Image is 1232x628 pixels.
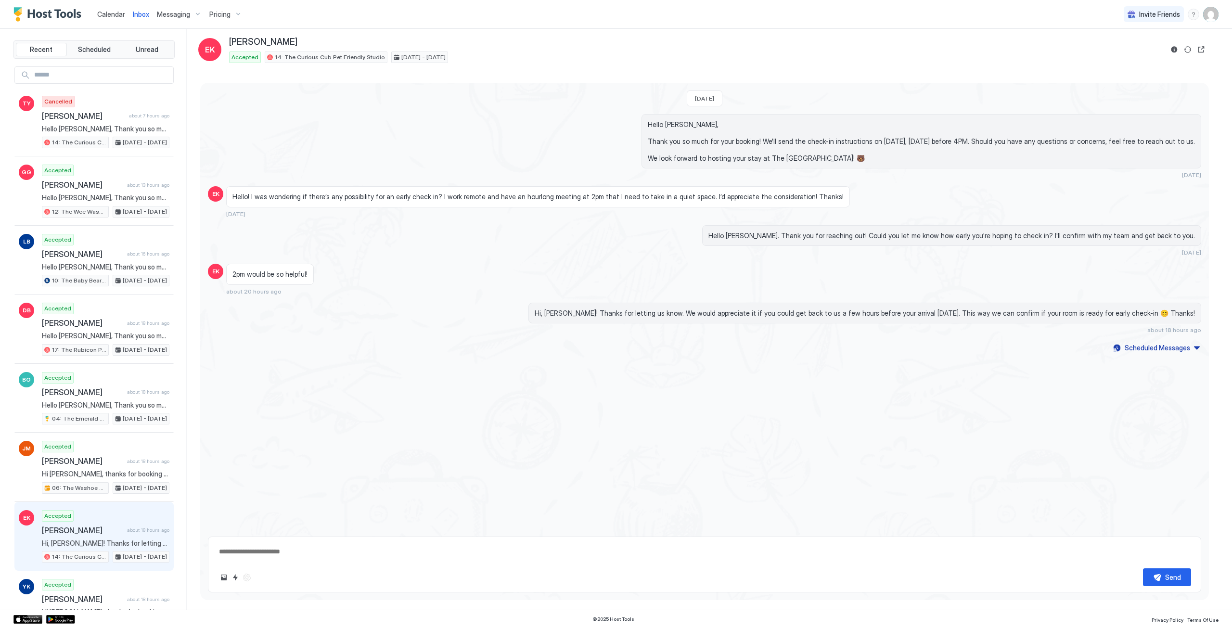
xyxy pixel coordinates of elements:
a: Calendar [97,9,125,19]
button: Send [1143,568,1191,586]
div: Send [1165,572,1181,582]
span: Terms Of Use [1187,617,1219,623]
span: 12: The Wee Washoe Pet-Friendly Studio [52,207,106,216]
span: [DATE] - [DATE] [401,53,446,62]
span: [DATE] [1182,171,1201,179]
span: [PERSON_NAME] [42,180,123,190]
button: Sync reservation [1182,44,1193,55]
span: Recent [30,45,52,54]
span: [PERSON_NAME] [42,456,123,466]
a: Terms Of Use [1187,614,1219,624]
span: Hi [PERSON_NAME], thanks for booking your stay with us! Details of your Booking: 📍 [STREET_ADDRES... [42,470,169,478]
span: [DATE] - [DATE] [123,484,167,492]
span: Hi [PERSON_NAME], thanks for booking your stay with us! Details of your Booking: 📍 [STREET_ADDRES... [42,608,169,616]
span: Accepted [231,53,258,62]
span: [PERSON_NAME] [42,249,123,259]
span: 14: The Curious Cub Pet Friendly Studio [52,552,106,561]
span: [DATE] - [DATE] [123,276,167,285]
span: Accepted [44,580,71,589]
span: Privacy Policy [1152,617,1183,623]
button: Quick reply [230,572,241,583]
button: Reservation information [1168,44,1180,55]
span: Accepted [44,235,71,244]
span: Hello [PERSON_NAME], Thank you so much for your booking! We'll send the check-in instructions [DA... [42,332,169,340]
span: 06: The Washoe Sierra Studio [52,484,106,492]
div: menu [1188,9,1199,20]
span: Accepted [44,512,71,520]
span: Hi, [PERSON_NAME]! Thanks for letting us know. We would appreciate it if you could get back to us... [535,309,1195,318]
span: 04: The Emerald Bay Pet Friendly Studio [52,414,106,423]
div: User profile [1203,7,1219,22]
span: DB [23,306,31,315]
span: Invite Friends [1139,10,1180,19]
span: about 18 hours ago [127,320,169,326]
span: Accepted [44,442,71,451]
span: Inbox [133,10,149,18]
span: Cancelled [44,97,72,106]
span: [DATE] - [DATE] [123,346,167,354]
span: LB [23,237,30,246]
span: Hello [PERSON_NAME], Thank you so much for your booking! We'll send the check-in instructions [DA... [42,193,169,202]
a: Google Play Store [46,615,75,624]
span: Hi, [PERSON_NAME]! Thanks for letting us know. We would appreciate it if you could get back to us... [42,539,169,548]
span: Unread [136,45,158,54]
span: 10: The Baby Bear Pet Friendly Studio [52,276,106,285]
span: Hello [PERSON_NAME], Thank you so much for your booking! We'll send the check-in instructions on ... [648,120,1195,163]
span: about 18 hours ago [127,458,169,464]
a: Host Tools Logo [13,7,86,22]
button: Scheduled Messages [1112,341,1201,354]
span: Hello [PERSON_NAME], Thank you so much for your booking! We'll send the check-in instructions on ... [42,263,169,271]
span: 14: The Curious Cub Pet Friendly Studio [275,53,385,62]
a: Privacy Policy [1152,614,1183,624]
span: BO [22,375,31,384]
div: Scheduled Messages [1125,343,1190,353]
span: YK [23,582,30,591]
span: about 18 hours ago [127,596,169,602]
span: [DATE] [226,210,245,218]
span: [PERSON_NAME] [42,594,123,604]
span: about 20 hours ago [226,288,282,295]
input: Input Field [30,67,173,83]
span: JM [22,444,31,453]
span: [PERSON_NAME] [229,37,297,48]
span: TY [23,99,31,108]
button: Upload image [218,572,230,583]
span: EK [212,267,219,276]
span: © 2025 Host Tools [592,616,634,622]
span: [PERSON_NAME] [42,318,123,328]
span: [DATE] - [DATE] [123,138,167,147]
span: 2pm would be so helpful! [232,270,308,279]
span: EK [212,190,219,198]
span: [DATE] - [DATE] [123,552,167,561]
span: Hello [PERSON_NAME], Thank you so much for your booking! We'll send the check-in instructions [DA... [42,125,169,133]
span: Accepted [44,166,71,175]
span: Calendar [97,10,125,18]
span: [DATE] [695,95,714,102]
a: App Store [13,615,42,624]
span: [PERSON_NAME] [42,525,123,535]
span: Messaging [157,10,190,19]
span: GG [22,168,31,177]
span: Scheduled [78,45,111,54]
button: Recent [16,43,67,56]
span: [DATE] - [DATE] [123,207,167,216]
span: EK [23,513,30,522]
span: Hello [PERSON_NAME], Thank you so much for your booking! We'll send the check-in instructions [DA... [42,401,169,410]
span: Hello! I was wondering if there’s any possibility for an early check in? I work remote and have a... [232,192,844,201]
a: Inbox [133,9,149,19]
span: [DATE] [1182,249,1201,256]
span: EK [205,44,215,55]
span: about 18 hours ago [127,527,169,533]
div: tab-group [13,40,175,59]
span: Accepted [44,304,71,313]
span: [PERSON_NAME] [42,111,125,121]
span: 17: The Rubicon Pet Friendly Studio [52,346,106,354]
span: about 7 hours ago [129,113,169,119]
span: [PERSON_NAME] [42,387,123,397]
span: Accepted [44,373,71,382]
button: Unread [121,43,172,56]
span: about 18 hours ago [127,389,169,395]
